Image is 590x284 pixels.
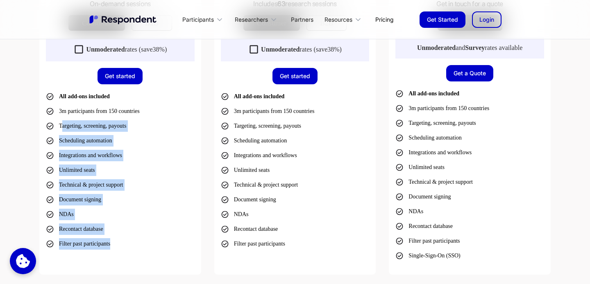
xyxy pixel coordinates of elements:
[395,117,476,129] li: Targeting, screening, payouts
[182,16,214,24] div: Participants
[395,250,460,261] li: Single-Sign-On (SSO)
[417,44,522,52] div: and rates available
[153,46,165,53] span: 38%
[320,10,369,29] div: Resources
[86,45,167,54] div: rates (save )
[395,132,461,144] li: Scheduling automation
[230,10,284,29] div: Researchers
[417,44,456,51] strong: Unmoderated
[472,11,501,28] a: Login
[86,46,125,53] strong: Unmoderated
[221,120,301,132] li: Targeting, screening, payouts
[88,14,158,25] a: home
[59,93,110,99] strong: All add-ons included
[46,209,74,220] li: NDAs
[261,45,342,54] div: rates (save )
[221,150,297,161] li: Integrations and workflows
[284,10,320,29] a: Partners
[88,14,158,25] img: Untitled UI logotext
[408,90,459,97] strong: All add-ons included
[221,106,315,117] li: 3m participants from 150 countries
[221,209,249,220] li: NDAs
[221,238,285,250] li: Filter past participants
[46,150,122,161] li: Integrations and workflows
[46,179,123,191] li: Technical & project support
[221,223,278,235] li: Recontact database
[395,206,423,217] li: NDAs
[46,120,126,132] li: Targeting, screening, payouts
[327,46,339,53] span: 38%
[395,147,472,158] li: Integrations and workflows
[420,11,465,28] a: Get Started
[46,106,140,117] li: 3m participants from 150 countries
[46,135,112,147] li: Scheduling automation
[221,135,287,147] li: Scheduling automation
[46,165,95,176] li: Unlimited seats
[395,162,445,173] li: Unlimited seats
[395,191,451,203] li: Document signing
[395,235,460,247] li: Filter past participants
[46,194,101,205] li: Document signing
[369,10,400,29] a: Pricing
[272,68,318,84] a: Get started
[46,238,110,250] li: Filter past participants
[261,46,300,53] strong: Unmoderated
[98,68,143,84] a: Get started
[395,176,472,188] li: Technical & project support
[395,103,489,114] li: 3m participants from 150 countries
[446,65,493,81] a: Get a Quote
[221,165,270,176] li: Unlimited seats
[395,221,453,232] li: Recontact database
[234,93,285,99] strong: All add-ons included
[465,44,485,51] strong: Survey
[235,16,268,24] div: Researchers
[46,223,103,235] li: Recontact database
[221,194,276,205] li: Document signing
[221,179,298,191] li: Technical & project support
[324,16,352,24] div: Resources
[178,10,230,29] div: Participants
